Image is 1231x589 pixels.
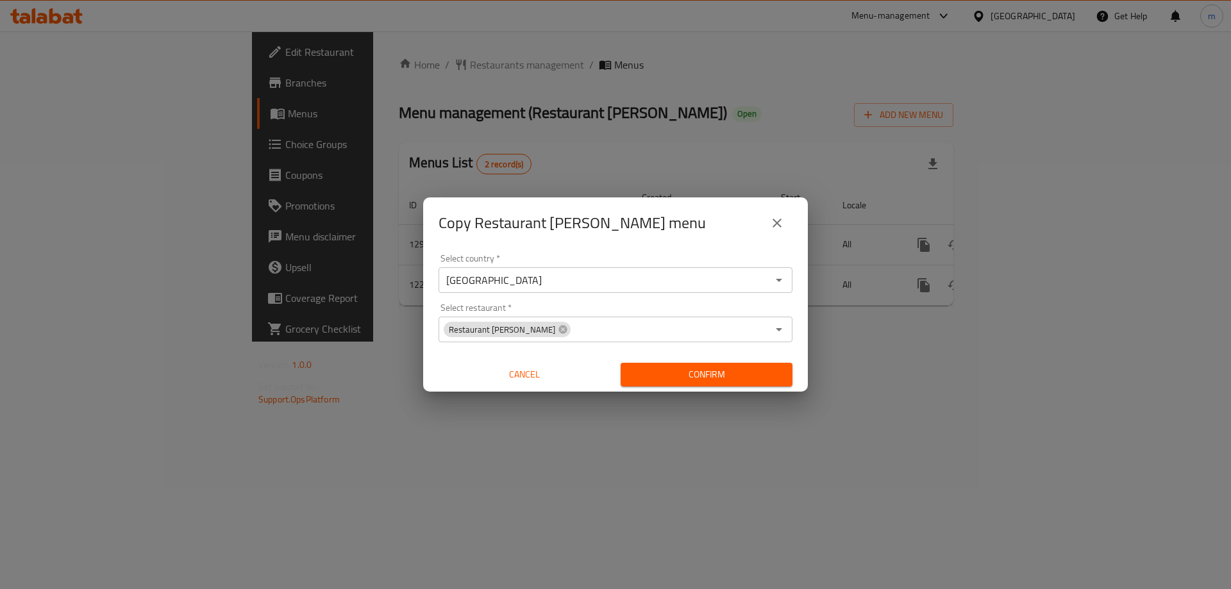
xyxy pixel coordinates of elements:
[770,320,788,338] button: Open
[762,208,792,238] button: close
[770,271,788,289] button: Open
[444,367,605,383] span: Cancel
[621,363,792,386] button: Confirm
[444,324,560,336] span: Restaurant [PERSON_NAME]
[439,213,706,233] h2: Copy Restaurant [PERSON_NAME] menu
[631,367,782,383] span: Confirm
[444,322,571,337] div: Restaurant [PERSON_NAME]
[439,363,610,386] button: Cancel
